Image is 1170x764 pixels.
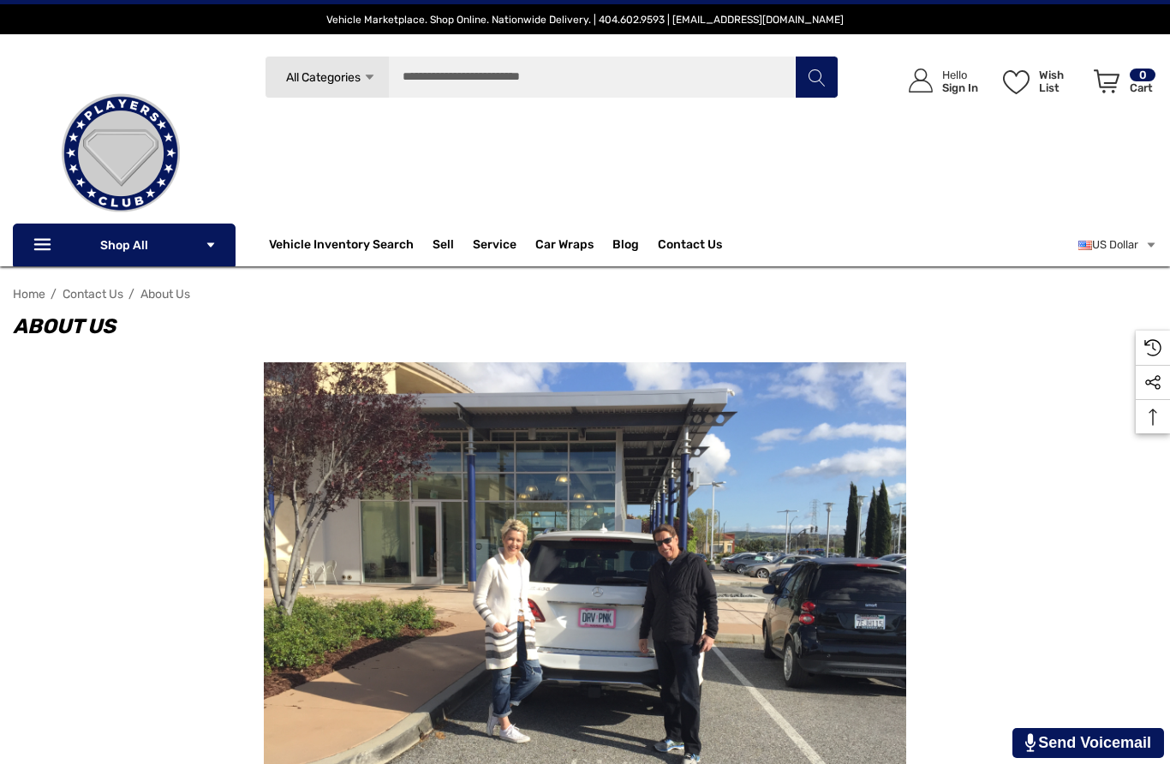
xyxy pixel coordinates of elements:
[265,56,389,98] a: All Categories Icon Arrow Down Icon Arrow Up
[32,236,57,255] svg: Icon Line
[1136,409,1170,426] svg: Top
[1025,733,1036,752] img: PjwhLS0gR2VuZXJhdG9yOiBHcmF2aXQuaW8gLS0+PHN2ZyB4bWxucz0iaHR0cDovL3d3dy53My5vcmcvMjAwMC9zdmciIHhtb...
[612,237,639,256] a: Blog
[1086,51,1157,118] a: Cart with 0 items
[1039,69,1084,94] p: Wish List
[269,237,414,256] a: Vehicle Inventory Search
[1094,69,1119,93] svg: Review Your Cart
[1130,81,1155,94] p: Cart
[63,287,123,301] a: Contact Us
[1144,339,1161,356] svg: Recently Viewed
[889,51,987,110] a: Sign in
[535,228,612,262] a: Car Wraps
[942,69,978,81] p: Hello
[433,237,454,256] span: Sell
[473,237,516,256] a: Service
[140,287,190,301] a: About Us
[535,237,594,256] span: Car Wraps
[1078,228,1157,262] a: USD
[942,81,978,94] p: Sign In
[795,56,838,98] button: Search
[433,228,473,262] a: Sell
[658,237,722,256] a: Contact Us
[1003,70,1030,94] svg: Wish List
[13,224,236,266] p: Shop All
[1144,374,1161,391] svg: Social Media
[13,309,1157,343] h1: About Us
[909,69,933,93] svg: Icon User Account
[285,70,360,85] span: All Categories
[1012,728,1164,758] a: Send Voicemail
[13,279,1157,309] nav: Breadcrumb
[1130,69,1155,81] p: 0
[13,287,45,301] a: Home
[326,14,844,26] span: Vehicle Marketplace. Shop Online. Nationwide Delivery. | 404.602.9593 | [EMAIL_ADDRESS][DOMAIN_NAME]
[363,71,376,84] svg: Icon Arrow Down
[35,68,206,239] img: Players Club | Cars For Sale
[995,51,1086,110] a: Wish List Wish List
[205,239,217,251] svg: Icon Arrow Down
